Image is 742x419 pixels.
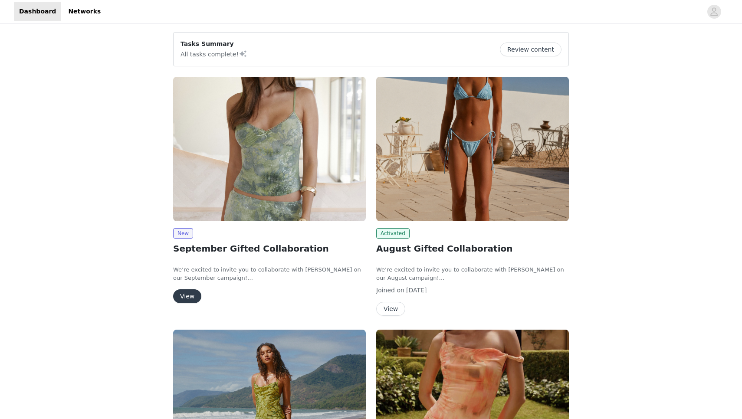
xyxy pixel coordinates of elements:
[173,77,366,221] img: Peppermayo USA
[500,43,561,56] button: Review content
[406,287,427,294] span: [DATE]
[173,293,201,300] a: View
[376,228,410,239] span: Activated
[181,49,247,59] p: All tasks complete!
[63,2,106,21] a: Networks
[376,77,569,221] img: Peppermayo USA
[181,39,247,49] p: Tasks Summary
[173,242,366,255] h2: September Gifted Collaboration
[376,306,405,312] a: View
[376,242,569,255] h2: August Gifted Collaboration
[376,287,404,294] span: Joined on
[376,265,569,282] p: We’re excited to invite you to collaborate with [PERSON_NAME] on our August campaign!
[173,289,201,303] button: View
[173,265,366,282] p: We’re excited to invite you to collaborate with [PERSON_NAME] on our September campaign!
[173,228,193,239] span: New
[710,5,718,19] div: avatar
[376,302,405,316] button: View
[14,2,61,21] a: Dashboard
